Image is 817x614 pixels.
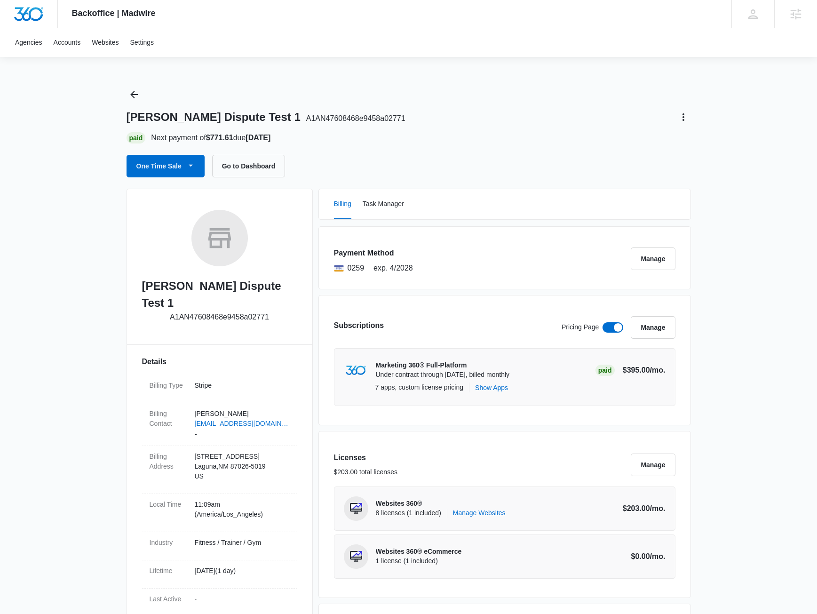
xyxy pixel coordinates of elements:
button: Actions [676,110,691,125]
dd: - [195,409,290,440]
p: Under contract through [DATE], billed monthly [376,370,510,380]
h3: Subscriptions [334,320,384,331]
dt: Industry [150,538,187,548]
a: Agencies [9,28,48,57]
p: Websites 360® [376,499,506,509]
a: Accounts [48,28,87,57]
span: Details [142,356,167,367]
span: A1AN47608468e9458a02771 [306,114,405,122]
div: IndustryFitness / Trainer / Gym [142,532,297,560]
span: /mo. [650,552,666,560]
p: $0.00 [621,551,666,562]
p: $203.00 [621,503,666,514]
h3: Payment Method [334,247,413,259]
button: Billing [334,189,351,219]
p: Stripe [195,381,290,391]
p: Marketing 360® Full-Platform [376,361,510,370]
a: Websites [86,28,124,57]
span: 8 licenses (1 included) [376,509,506,518]
p: $203.00 total licenses [334,467,397,477]
span: exp. 4/2028 [373,263,413,274]
p: 11:09am ( America/Los_Angeles ) [195,500,290,519]
span: /mo. [650,504,666,512]
button: Back [127,87,142,102]
a: Settings [125,28,160,57]
div: Billing TypeStripe [142,375,297,403]
strong: $771.61 [206,134,233,142]
a: [EMAIL_ADDRESS][DOMAIN_NAME] [195,419,290,429]
div: Billing Contact[PERSON_NAME][EMAIL_ADDRESS][DOMAIN_NAME]- [142,403,297,446]
strong: [DATE] [246,134,270,142]
dt: Billing Address [150,452,187,471]
button: Manage [631,247,675,270]
dt: Billing Type [150,381,187,391]
a: Manage Websites [453,509,506,518]
p: Pricing Page [562,322,599,333]
button: Go to Dashboard [212,155,286,177]
span: /mo. [650,366,666,374]
p: Websites 360® eCommerce [376,547,462,557]
p: [PERSON_NAME] [195,409,290,419]
p: [DATE] ( 1 day ) [195,566,290,576]
p: $395.00 [621,365,666,376]
button: Manage [631,316,675,339]
div: Paid [595,365,615,376]
span: 1 license (1 included) [376,557,462,566]
img: marketing360Logo [346,366,366,375]
div: Billing Address[STREET_ADDRESS]Laguna,NM 87026-5019US [142,446,297,494]
p: A1AN47608468e9458a02771 [170,311,269,323]
button: Task Manager [363,189,404,219]
button: Show Apps [475,383,508,392]
div: Paid [127,132,146,144]
span: Visa ending with [348,263,365,274]
p: - [195,594,290,604]
dt: Lifetime [150,566,187,576]
button: Manage [631,454,675,476]
p: 7 apps, custom license pricing [375,383,464,392]
p: Next payment of due [151,132,270,144]
p: Fitness / Trainer / Gym [195,538,290,548]
button: One Time Sale [127,155,205,177]
dt: Last Active [150,594,187,604]
h3: Licenses [334,452,397,463]
h1: [PERSON_NAME] Dispute Test 1 [127,110,405,124]
div: Local Time11:09am (America/Los_Angeles) [142,494,297,532]
dt: Local Time [150,500,187,510]
dt: Billing Contact [150,409,187,429]
p: [STREET_ADDRESS] Laguna , NM 87026-5019 US [195,452,290,481]
span: Backoffice | Madwire [72,8,156,18]
div: Lifetime[DATE](1 day) [142,560,297,589]
h2: [PERSON_NAME] Dispute Test 1 [142,278,297,311]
